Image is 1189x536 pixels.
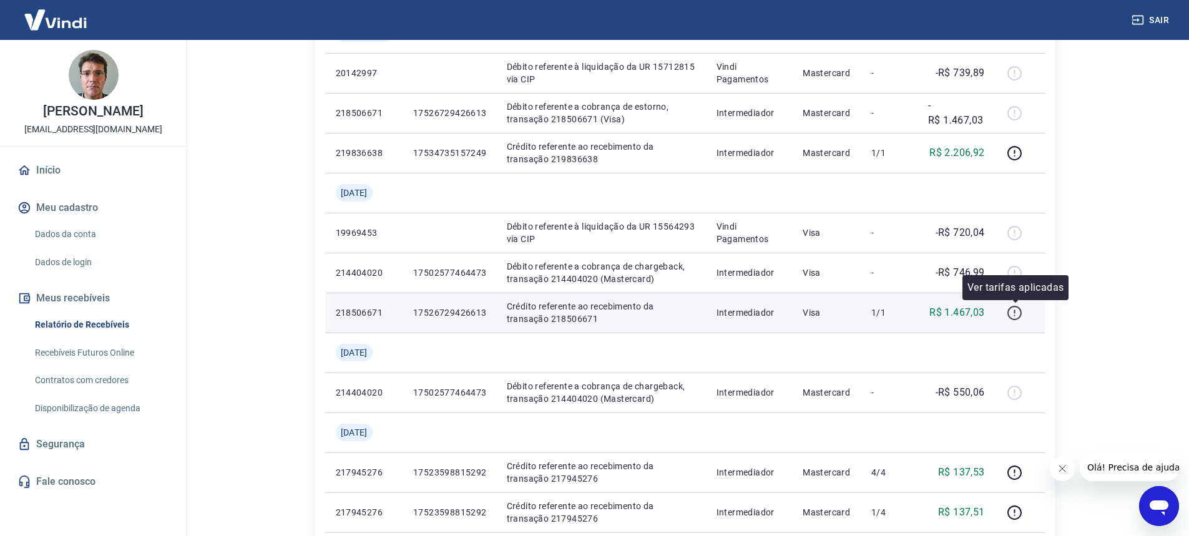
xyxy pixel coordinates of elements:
[24,123,162,136] p: [EMAIL_ADDRESS][DOMAIN_NAME]
[936,265,985,280] p: -R$ 746,99
[929,145,984,160] p: R$ 2.206,92
[43,105,143,118] p: [PERSON_NAME]
[803,107,851,119] p: Mastercard
[15,285,172,312] button: Meus recebíveis
[803,386,851,399] p: Mastercard
[413,386,487,399] p: 17502577464473
[967,280,1064,295] p: Ver tarifas aplicadas
[15,157,172,184] a: Início
[936,385,985,400] p: -R$ 550,06
[341,426,368,439] span: [DATE]
[871,506,908,519] p: 1/4
[803,147,851,159] p: Mastercard
[507,500,697,525] p: Crédito referente ao recebimento da transação 217945276
[15,431,172,458] a: Segurança
[507,460,697,485] p: Crédito referente ao recebimento da transação 217945276
[336,506,393,519] p: 217945276
[803,67,851,79] p: Mastercard
[717,506,783,519] p: Intermediador
[15,194,172,222] button: Meu cadastro
[717,266,783,279] p: Intermediador
[871,266,908,279] p: -
[30,396,172,421] a: Disponibilização de agenda
[507,100,697,125] p: Débito referente a cobrança de estorno, transação 218506671 (Visa)
[507,61,697,85] p: Débito referente à liquidação da UR 15712815 via CIP
[717,386,783,399] p: Intermediador
[507,220,697,245] p: Débito referente à liquidação da UR 15564293 via CIP
[336,227,393,239] p: 19969453
[871,107,908,119] p: -
[871,227,908,239] p: -
[928,98,985,128] p: -R$ 1.467,03
[413,306,487,319] p: 17526729426613
[15,468,172,495] a: Fale conosco
[413,266,487,279] p: 17502577464473
[30,340,172,366] a: Recebíveis Futuros Online
[507,260,697,285] p: Débito referente a cobrança de chargeback, transação 214404020 (Mastercard)
[336,67,393,79] p: 20142997
[413,466,487,479] p: 17523598815292
[1129,9,1174,32] button: Sair
[717,147,783,159] p: Intermediador
[803,306,851,319] p: Visa
[1080,454,1179,481] iframe: Mensagem da empresa
[936,66,985,80] p: -R$ 739,89
[717,220,783,245] p: Vindi Pagamentos
[336,306,393,319] p: 218506671
[871,466,908,479] p: 4/4
[717,306,783,319] p: Intermediador
[69,50,119,100] img: 08bb9710-f8f9-49fc-911e-50cc5fa0965d.jpeg
[413,107,487,119] p: 17526729426613
[717,466,783,479] p: Intermediador
[803,466,851,479] p: Mastercard
[336,386,393,399] p: 214404020
[803,227,851,239] p: Visa
[341,346,368,359] span: [DATE]
[871,386,908,399] p: -
[871,306,908,319] p: 1/1
[871,67,908,79] p: -
[336,147,393,159] p: 219836638
[507,140,697,165] p: Crédito referente ao recebimento da transação 219836638
[803,266,851,279] p: Visa
[336,107,393,119] p: 218506671
[1139,486,1179,526] iframe: Botão para abrir a janela de mensagens
[507,380,697,405] p: Débito referente a cobrança de chargeback, transação 214404020 (Mastercard)
[938,465,985,480] p: R$ 137,53
[30,250,172,275] a: Dados de login
[30,368,172,393] a: Contratos com credores
[717,61,783,85] p: Vindi Pagamentos
[717,107,783,119] p: Intermediador
[938,505,985,520] p: R$ 137,51
[1050,456,1075,481] iframe: Fechar mensagem
[30,222,172,247] a: Dados da conta
[15,1,96,39] img: Vindi
[507,300,697,325] p: Crédito referente ao recebimento da transação 218506671
[413,506,487,519] p: 17523598815292
[341,187,368,199] span: [DATE]
[871,147,908,159] p: 1/1
[413,147,487,159] p: 17534735157249
[7,9,105,19] span: Olá! Precisa de ajuda?
[336,466,393,479] p: 217945276
[30,312,172,338] a: Relatório de Recebíveis
[803,506,851,519] p: Mastercard
[929,305,984,320] p: R$ 1.467,03
[936,225,985,240] p: -R$ 720,04
[336,266,393,279] p: 214404020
